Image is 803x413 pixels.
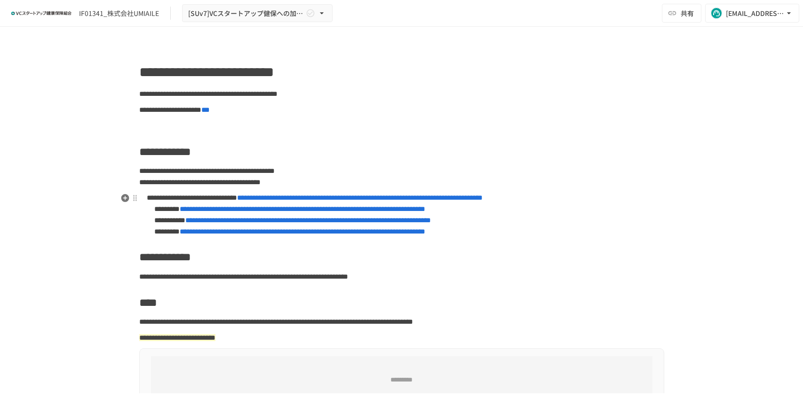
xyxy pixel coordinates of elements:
button: [EMAIL_ADDRESS][DOMAIN_NAME] [705,4,799,23]
button: [SUv7]VCスタートアップ健保への加入申請手続き [182,4,333,23]
div: [EMAIL_ADDRESS][DOMAIN_NAME] [726,8,784,19]
div: IF01341_株式会社UMIAILE [79,8,159,18]
span: [SUv7]VCスタートアップ健保への加入申請手続き [188,8,304,19]
img: ZDfHsVrhrXUoWEWGWYf8C4Fv4dEjYTEDCNvmL73B7ox [11,6,72,21]
span: 共有 [681,8,694,18]
button: 共有 [662,4,701,23]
